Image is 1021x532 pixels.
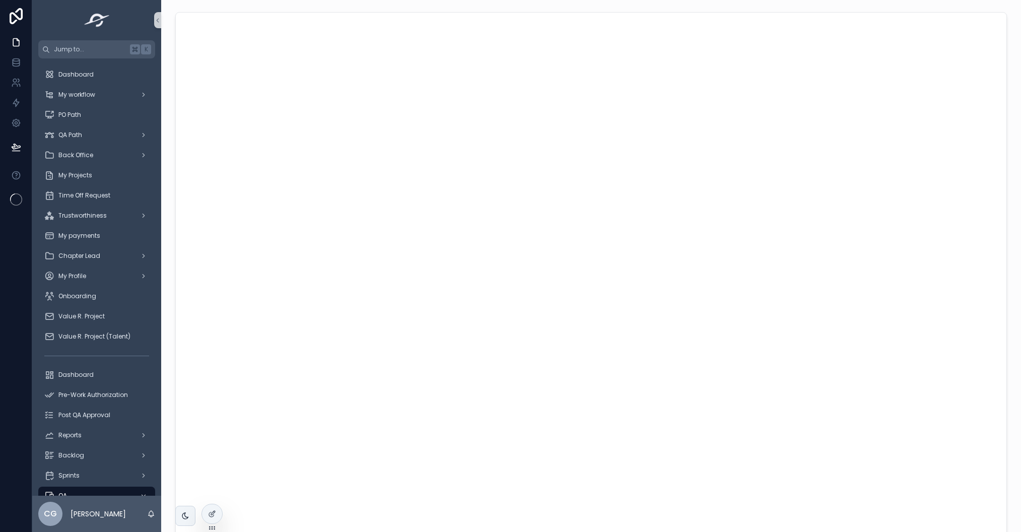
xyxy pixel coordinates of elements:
[58,391,128,399] span: Pre-Work Authorization
[58,212,107,220] span: Trustworthiness
[38,446,155,464] a: Backlog
[38,207,155,225] a: Trustworthiness
[38,166,155,184] a: My Projects
[81,12,113,28] img: App logo
[44,508,57,520] span: Cg
[38,40,155,58] button: Jump to...K
[58,71,94,79] span: Dashboard
[58,252,100,260] span: Chapter Lead
[38,386,155,404] a: Pre-Work Authorization
[142,45,150,53] span: K
[38,327,155,346] a: Value R. Project (Talent)
[38,227,155,245] a: My payments
[38,307,155,325] a: Value R. Project
[58,312,105,320] span: Value R. Project
[58,151,93,159] span: Back Office
[38,426,155,444] a: Reports
[58,191,110,199] span: Time Off Request
[38,106,155,124] a: PO Path
[58,111,81,119] span: PO Path
[38,366,155,384] a: Dashboard
[54,45,126,53] span: Jump to...
[38,65,155,84] a: Dashboard
[38,406,155,424] a: Post QA Approval
[58,472,80,480] span: Sprints
[58,131,82,139] span: QA Path
[38,126,155,144] a: QA Path
[58,292,96,300] span: Onboarding
[38,186,155,205] a: Time Off Request
[58,451,84,459] span: Backlog
[58,272,86,280] span: My Profile
[58,91,95,99] span: My workflow
[58,371,94,379] span: Dashboard
[58,431,82,439] span: Reports
[38,247,155,265] a: Chapter Lead
[38,287,155,305] a: Onboarding
[38,267,155,285] a: My Profile
[58,332,130,341] span: Value R. Project (Talent)
[58,171,92,179] span: My Projects
[38,146,155,164] a: Back Office
[58,232,100,240] span: My payments
[32,58,161,496] div: scrollable content
[71,509,126,519] p: [PERSON_NAME]
[58,411,110,419] span: Post QA Approval
[38,86,155,104] a: My workflow
[38,467,155,485] a: Sprints
[58,492,67,500] span: QA
[38,487,155,505] a: QA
